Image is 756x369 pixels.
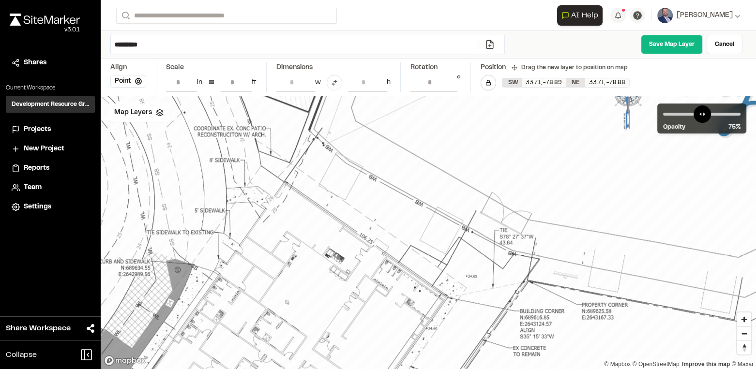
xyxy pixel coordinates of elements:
[114,107,152,118] span: Map Layers
[24,202,51,212] span: Settings
[737,340,751,354] button: Reset bearing to north
[604,361,631,368] a: Mapbox
[641,35,703,54] a: Save Map Layer
[12,124,89,135] a: Projects
[457,73,461,92] div: °
[657,8,673,23] img: User
[502,78,629,88] div: SW 33.70947066605932, -78.88653324798189 | NE 33.71111349584146, -78.88376838723282
[24,124,51,135] span: Projects
[728,123,741,132] span: 75 %
[479,40,500,49] a: Add/Change File
[522,78,566,87] div: 33.71 , -78.89
[12,100,89,109] h3: Development Resource Group
[737,326,751,340] button: Zoom out
[557,5,603,26] button: Open AI Assistant
[571,10,598,21] span: AI Help
[12,182,89,193] a: Team
[24,182,42,193] span: Team
[585,78,629,87] div: 33.71 , -78.88
[12,163,89,174] a: Reports
[208,75,215,90] div: =
[737,312,751,326] button: Zoom in
[6,84,95,92] p: Current Workspace
[10,14,80,26] img: rebrand.png
[166,62,184,73] div: Scale
[10,26,80,34] div: Oh geez...please don't...
[481,62,506,73] div: Position
[12,202,89,212] a: Settings
[252,77,257,88] div: ft
[12,58,89,68] a: Shares
[633,361,680,368] a: OpenStreetMap
[566,78,585,87] div: NE
[315,77,321,88] div: w
[276,62,391,73] div: Dimensions
[387,77,391,88] div: h
[731,361,754,368] a: Maxar
[104,355,146,366] a: Mapbox logo
[24,163,49,174] span: Reports
[512,63,628,72] div: Drag the new layer to position on map
[682,361,730,368] a: Map feedback
[707,35,742,54] a: Cancel
[24,58,46,68] span: Shares
[663,123,685,132] span: Opacity
[481,75,496,90] button: Lock Map Layer Position
[557,5,606,26] div: Open AI Assistant
[110,62,146,73] div: Align
[677,10,733,21] span: [PERSON_NAME]
[12,144,89,154] a: New Project
[410,62,461,73] div: Rotation
[110,75,146,88] button: Point
[6,349,37,361] span: Collapse
[502,78,522,87] div: SW
[197,77,202,88] div: in
[6,323,71,334] span: Share Workspace
[116,8,134,24] button: Search
[657,8,741,23] button: [PERSON_NAME]
[24,144,64,154] span: New Project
